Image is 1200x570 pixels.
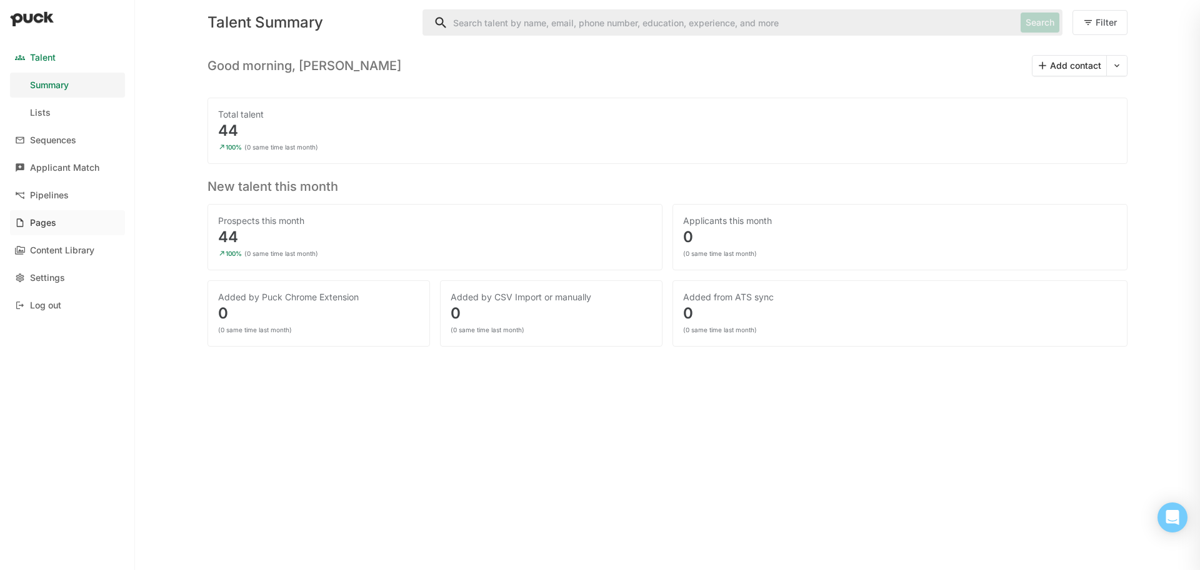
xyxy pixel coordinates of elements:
[10,128,125,153] a: Sequences
[423,10,1016,35] input: Search
[218,108,1117,121] div: Total talent
[10,183,125,208] a: Pipelines
[244,250,318,257] div: (0 same time last month)
[683,250,757,257] div: (0 same time last month)
[226,143,242,151] div: 100%
[30,135,76,146] div: Sequences
[451,291,652,303] div: Added by CSV Import or manually
[451,326,524,333] div: (0 same time last month)
[30,190,69,201] div: Pipelines
[244,143,318,151] div: (0 same time last month)
[683,291,1117,303] div: Added from ATS sync
[218,215,652,227] div: Prospects this month
[226,250,242,257] div: 100%
[10,238,125,263] a: Content Library
[30,273,65,283] div: Settings
[1072,10,1127,35] button: Filter
[683,230,1117,245] div: 0
[30,80,69,91] div: Summary
[207,58,401,73] h3: Good morning, [PERSON_NAME]
[218,230,652,245] div: 44
[30,108,51,118] div: Lists
[1032,56,1106,76] button: Add contact
[218,306,419,321] div: 0
[218,326,292,333] div: (0 same time last month)
[218,123,1117,138] div: 44
[1157,502,1187,532] div: Open Intercom Messenger
[10,265,125,290] a: Settings
[30,245,94,256] div: Content Library
[30,53,56,63] div: Talent
[451,306,652,321] div: 0
[30,300,61,311] div: Log out
[207,15,412,30] div: Talent Summary
[10,155,125,180] a: Applicant Match
[30,163,99,173] div: Applicant Match
[683,306,1117,321] div: 0
[683,326,757,333] div: (0 same time last month)
[10,210,125,235] a: Pages
[10,73,125,98] a: Summary
[683,215,1117,227] div: Applicants this month
[207,174,1127,194] h3: New talent this month
[218,291,419,303] div: Added by Puck Chrome Extension
[10,100,125,125] a: Lists
[30,218,56,228] div: Pages
[10,45,125,70] a: Talent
